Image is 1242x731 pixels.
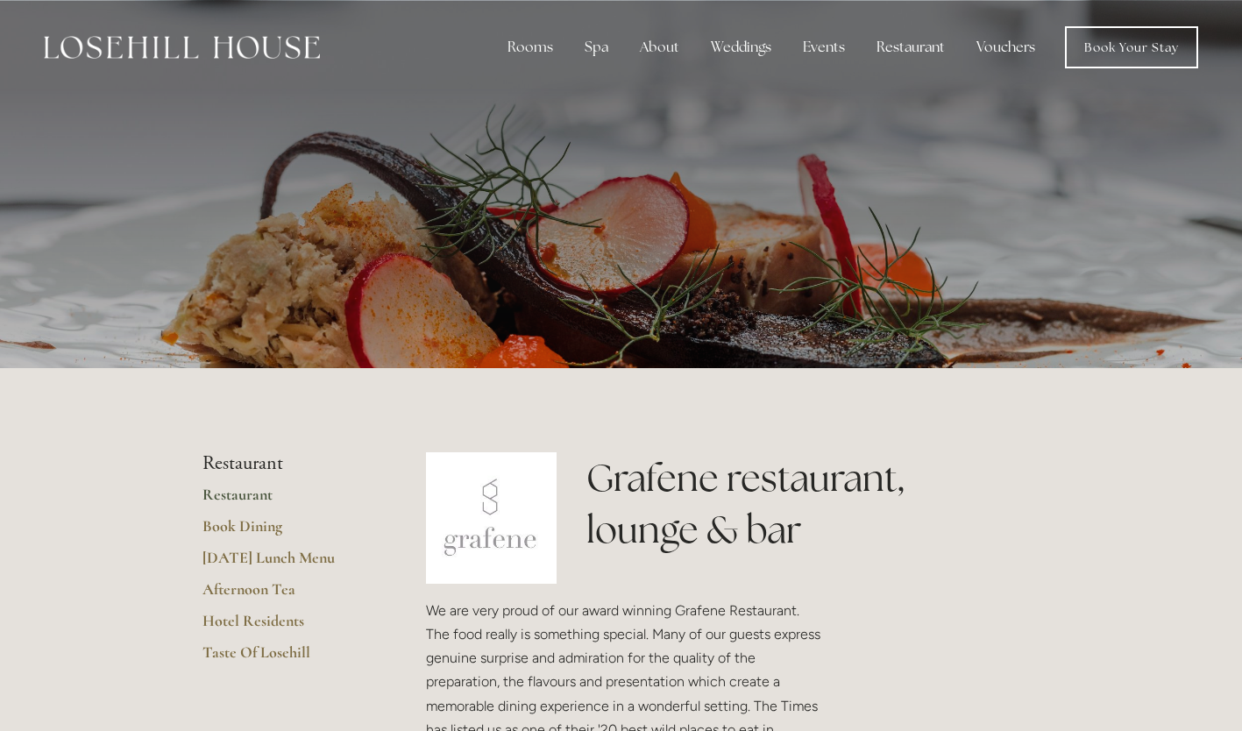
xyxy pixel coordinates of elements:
img: Losehill House [44,36,320,59]
li: Restaurant [202,452,370,475]
a: Vouchers [962,30,1049,65]
a: Afternoon Tea [202,579,370,611]
a: Book Dining [202,516,370,548]
a: [DATE] Lunch Menu [202,548,370,579]
img: grafene.jpg [426,452,557,584]
a: Hotel Residents [202,611,370,642]
a: Book Your Stay [1065,26,1198,68]
a: Restaurant [202,485,370,516]
div: Spa [571,30,622,65]
a: Taste Of Losehill [202,642,370,674]
div: About [626,30,693,65]
div: Events [789,30,859,65]
div: Restaurant [862,30,959,65]
div: Rooms [493,30,567,65]
div: Weddings [697,30,785,65]
h1: Grafene restaurant, lounge & bar [586,452,1040,556]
